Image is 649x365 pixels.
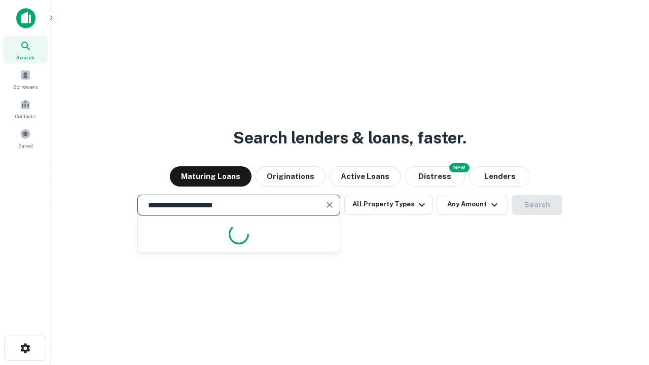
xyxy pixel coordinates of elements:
button: Active Loans [330,166,401,187]
button: Originations [256,166,326,187]
img: capitalize-icon.png [16,8,35,28]
span: Search [16,53,34,61]
a: Contacts [3,95,48,122]
a: Search [3,36,48,63]
iframe: Chat Widget [598,284,649,333]
button: Any Amount [437,195,508,215]
a: Borrowers [3,65,48,93]
button: Search distressed loans with lien and other non-mortgage details. [405,166,465,187]
button: Clear [322,198,337,212]
span: Contacts [15,112,35,120]
h3: Search lenders & loans, faster. [233,126,466,150]
a: Saved [3,124,48,152]
span: Borrowers [13,83,38,91]
button: Maturing Loans [170,166,251,187]
div: NEW [449,163,470,172]
button: All Property Types [344,195,432,215]
span: Saved [18,141,33,150]
button: Lenders [470,166,530,187]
